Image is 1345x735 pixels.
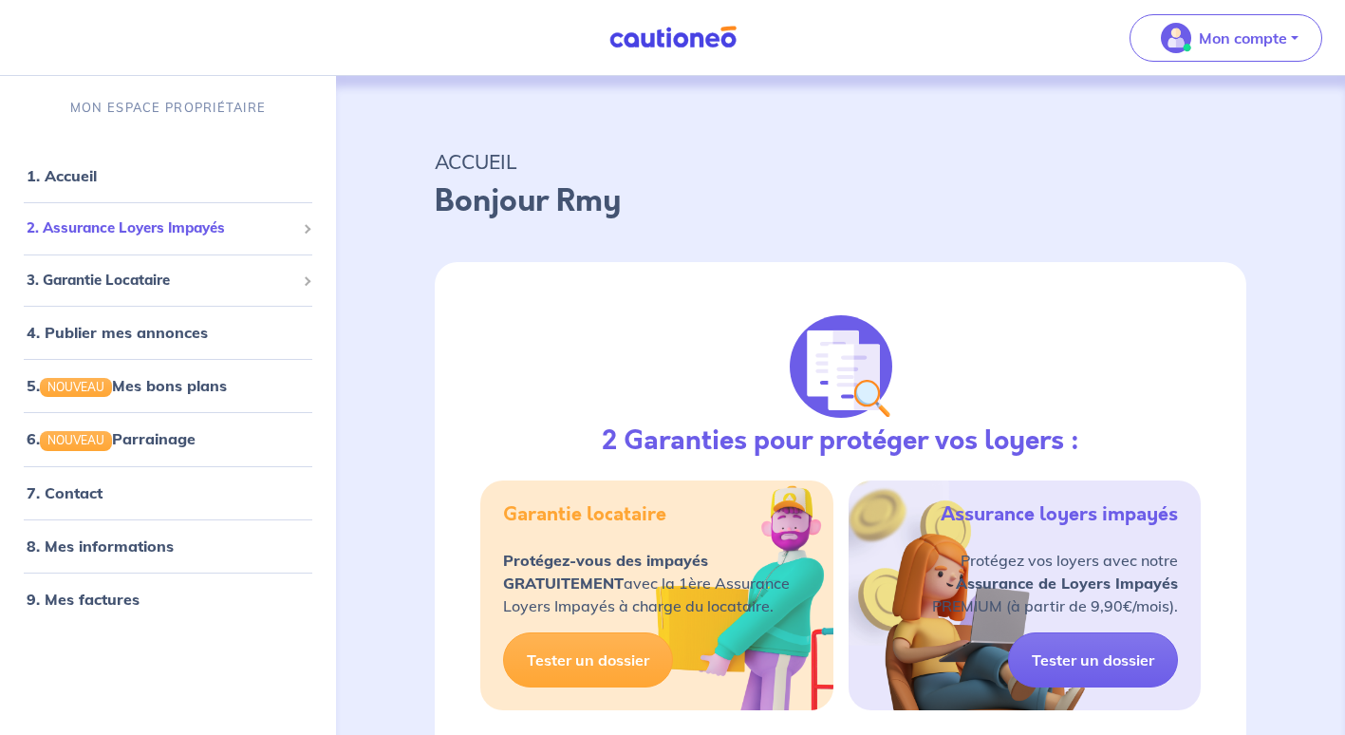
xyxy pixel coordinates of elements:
[941,503,1178,526] h5: Assurance loyers impayés
[27,429,196,448] a: 6.NOUVEAUParrainage
[8,580,328,618] div: 9. Mes factures
[8,420,328,458] div: 6.NOUVEAUParrainage
[27,590,140,609] a: 9. Mes factures
[27,323,208,342] a: 4. Publier mes annonces
[1008,632,1178,688] a: Tester un dossier
[956,574,1178,593] strong: Assurance de Loyers Impayés
[8,210,328,247] div: 2. Assurance Loyers Impayés
[1161,23,1191,53] img: illu_account_valid_menu.svg
[27,537,174,556] a: 8. Mes informations
[602,26,744,49] img: Cautioneo
[503,551,708,593] strong: Protégez-vous des impayés GRATUITEMENT
[503,503,666,526] h5: Garantie locataire
[70,99,266,117] p: MON ESPACE PROPRIÉTAIRE
[790,315,892,418] img: justif-loupe
[27,483,103,502] a: 7. Contact
[1199,27,1287,49] p: Mon compte
[435,179,1246,224] p: Bonjour Rmy
[503,549,790,617] p: avec la 1ère Assurance Loyers Impayés à charge du locataire.
[8,474,328,512] div: 7. Contact
[1130,14,1322,62] button: illu_account_valid_menu.svgMon compte
[8,157,328,195] div: 1. Accueil
[602,425,1079,458] h3: 2 Garanties pour protéger vos loyers :
[8,527,328,565] div: 8. Mes informations
[932,549,1178,617] p: Protégez vos loyers avec notre PREMIUM (à partir de 9,90€/mois).
[8,262,328,299] div: 3. Garantie Locataire
[8,367,328,405] div: 5.NOUVEAUMes bons plans
[503,632,673,688] a: Tester un dossier
[27,270,295,292] span: 3. Garantie Locataire
[8,313,328,351] div: 4. Publier mes annonces
[27,166,97,185] a: 1. Accueil
[27,217,295,239] span: 2. Assurance Loyers Impayés
[27,376,227,395] a: 5.NOUVEAUMes bons plans
[435,144,1246,179] p: ACCUEIL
